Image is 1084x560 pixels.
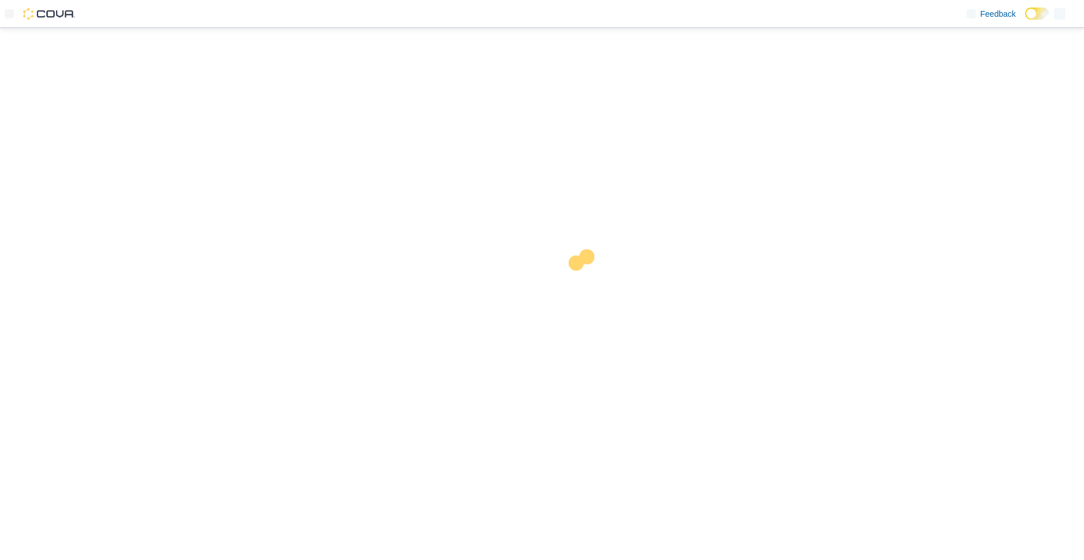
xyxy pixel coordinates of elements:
img: Cova [23,8,75,20]
input: Dark Mode [1025,8,1049,20]
img: cova-loader [542,241,629,327]
span: Feedback [981,8,1016,20]
a: Feedback [962,2,1020,25]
